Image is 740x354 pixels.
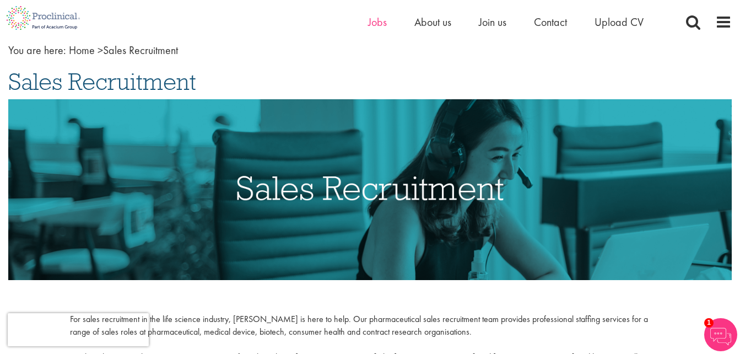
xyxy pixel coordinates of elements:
[704,318,714,328] span: 1
[8,43,66,57] span: You are here:
[8,67,196,96] span: Sales Recruitment
[368,15,387,29] a: Jobs
[414,15,451,29] a: About us
[704,318,737,351] img: Chatbot
[479,15,506,29] a: Join us
[69,43,178,57] span: Sales Recruitment
[69,43,95,57] a: breadcrumb link to Home
[98,43,103,57] span: >
[534,15,567,29] a: Contact
[595,15,644,29] a: Upload CV
[8,99,732,280] img: Sales Recruitment
[8,313,149,346] iframe: reCAPTCHA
